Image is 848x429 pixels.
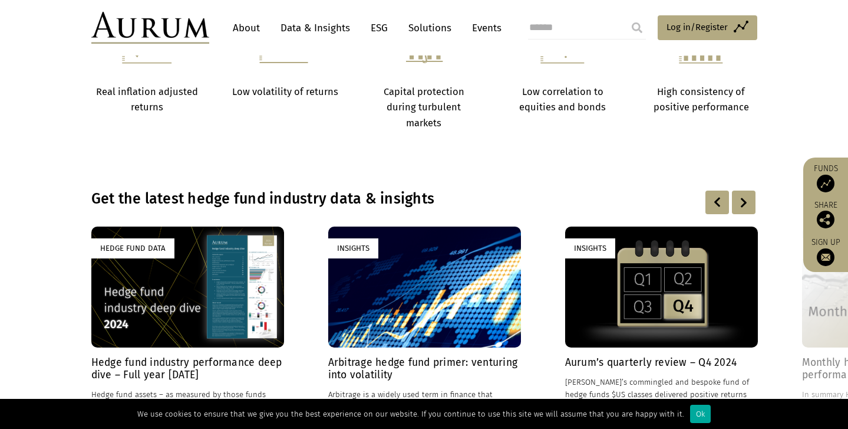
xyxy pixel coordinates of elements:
[96,86,198,113] strong: Real inflation adjusted returns
[328,238,378,258] div: Insights
[565,356,758,369] h4: Aurum’s quarterly review – Q4 2024
[817,211,834,228] img: Share this post
[565,376,758,426] p: [PERSON_NAME]’s commingled and bespoke fund of hedge funds $US classes delivered positive returns...
[809,201,842,228] div: Share
[365,17,394,39] a: ESG
[817,175,834,192] img: Access Funds
[328,356,521,381] h4: Arbitrage hedge fund primer: venturing into volatility
[809,237,842,266] a: Sign up
[91,238,174,258] div: Hedge Fund Data
[690,405,711,423] div: Ok
[654,86,749,113] strong: High consistency of positive performance
[91,356,284,381] h4: Hedge fund industry performance deep dive – Full year [DATE]
[227,17,266,39] a: About
[232,86,338,97] strong: Low volatility of returns
[384,86,464,129] strong: Capital protection during turbulent markets
[466,17,501,39] a: Events
[625,16,649,40] input: Submit
[658,15,757,40] a: Log in/Register
[817,248,834,266] img: Sign up to our newsletter
[809,163,842,192] a: Funds
[565,238,615,258] div: Insights
[275,17,356,39] a: Data & Insights
[91,12,209,44] img: Aurum
[91,190,605,208] h3: Get the latest hedge fund industry data & insights
[402,17,457,39] a: Solutions
[519,86,606,113] strong: Low correlation to equities and bonds
[666,20,728,34] span: Log in/Register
